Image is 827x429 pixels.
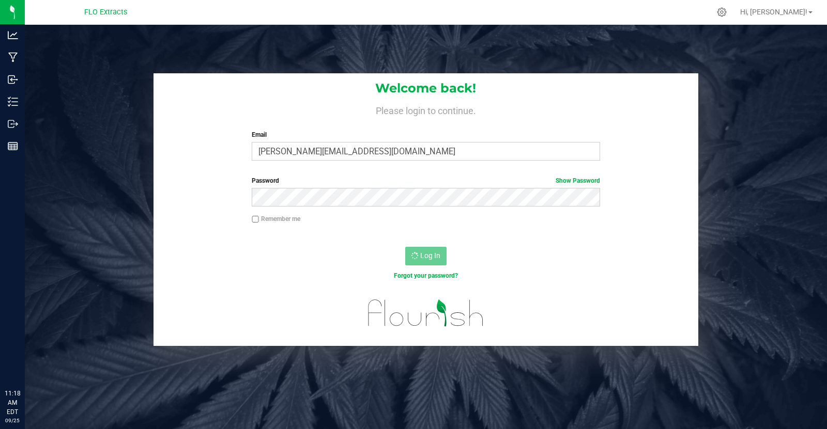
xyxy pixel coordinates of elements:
[8,119,18,129] inline-svg: Outbound
[740,8,807,16] span: Hi, [PERSON_NAME]!
[252,130,600,139] label: Email
[405,247,447,265] button: Log In
[8,97,18,107] inline-svg: Inventory
[154,103,699,116] h4: Please login to continue.
[5,389,20,417] p: 11:18 AM EDT
[30,345,43,357] iframe: Resource center unread badge
[10,346,41,377] iframe: Resource center
[8,52,18,62] inline-svg: Manufacturing
[556,177,600,184] a: Show Password
[8,74,18,85] inline-svg: Inbound
[420,251,440,260] span: Log In
[8,141,18,151] inline-svg: Reports
[715,7,728,17] div: Manage settings
[154,82,699,95] h1: Welcome back!
[252,216,259,223] input: Remember me
[84,8,127,17] span: FLO Extracts
[5,417,20,424] p: 09/25
[394,272,458,279] a: Forgot your password?
[8,30,18,40] inline-svg: Analytics
[252,214,300,224] label: Remember me
[358,291,494,335] img: flourish_logo.svg
[252,177,279,184] span: Password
